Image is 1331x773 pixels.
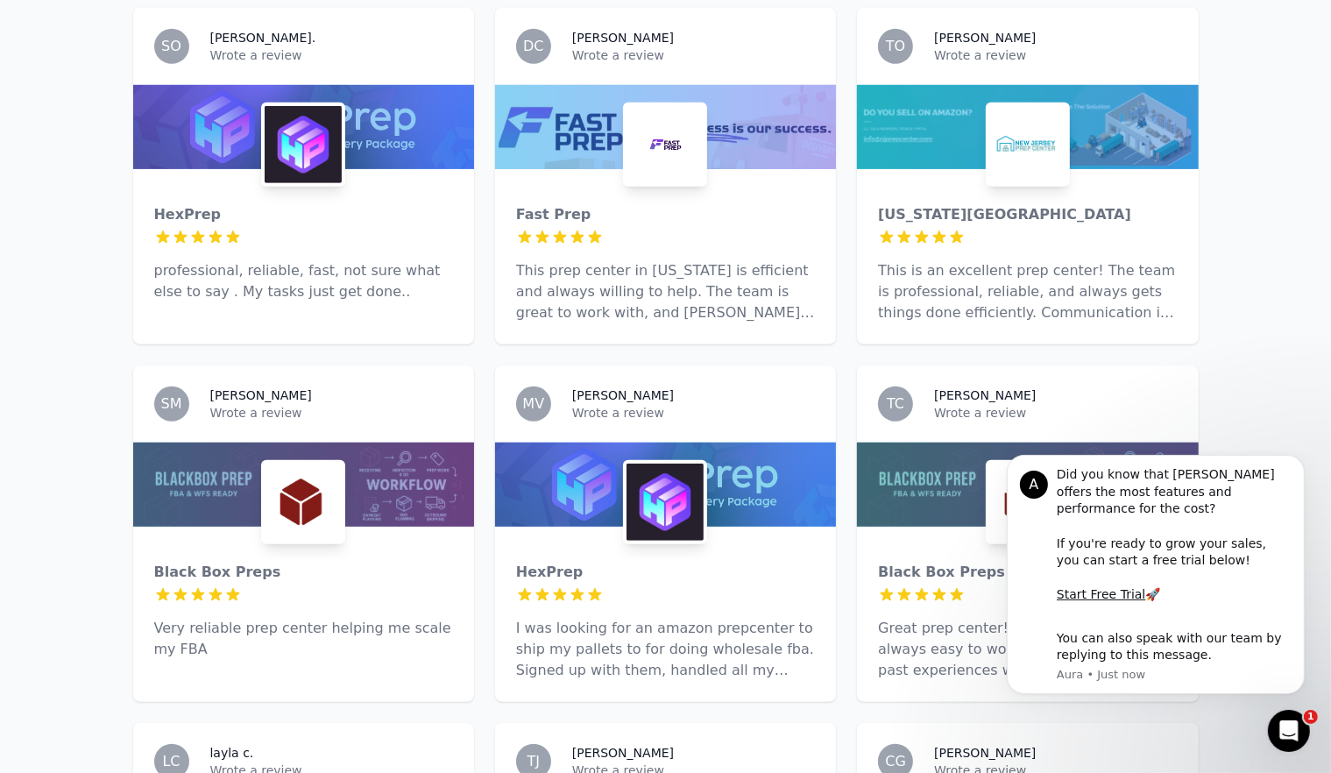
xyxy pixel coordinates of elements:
span: SM [161,397,182,411]
p: Very reliable prep center helping me scale my FBA [154,618,453,660]
h3: [PERSON_NAME] [934,386,1036,404]
div: Black Box Preps [154,562,453,583]
div: Fast Prep [516,204,815,225]
p: I was looking for an amazon prepcenter to ship my pallets to for doing wholesale fba. Signed up w... [516,618,815,681]
img: Fast Prep [627,106,704,183]
iframe: Intercom live chat [1268,710,1310,752]
span: MV [522,397,544,411]
img: HexPrep [265,106,342,183]
h3: [PERSON_NAME] [572,386,674,404]
p: Wrote a review [572,46,815,64]
span: TJ [527,755,541,769]
img: HexPrep [627,464,704,541]
span: LC [162,755,180,769]
h3: [PERSON_NAME] [934,29,1036,46]
img: Black Box Preps [265,464,342,541]
iframe: Intercom notifications message [981,450,1331,761]
a: SO[PERSON_NAME].Wrote a reviewHexPrepHexPrepprofessional, reliable, fast, not sure what else to s... [133,8,474,344]
p: This is an excellent prep center! The team is professional, reliable, and always gets things done... [878,260,1177,323]
h3: [PERSON_NAME]. [210,29,316,46]
a: SM[PERSON_NAME]Wrote a reviewBlack Box PrepsBlack Box PrepsVery reliable prep center helping me s... [133,365,474,702]
a: TO[PERSON_NAME]Wrote a reviewNew Jersey Prep Center[US_STATE][GEOGRAPHIC_DATA]This is an excellen... [857,8,1198,344]
span: SO [161,39,181,53]
h3: [PERSON_NAME] [572,29,674,46]
a: TC[PERSON_NAME]Wrote a reviewBlack Box PrepsBlack Box PrepsGreat prep center! Fast, reliable and ... [857,365,1198,702]
p: Wrote a review [210,46,453,64]
img: New Jersey Prep Center [989,106,1066,183]
span: TC [887,397,904,411]
p: This prep center in [US_STATE] is efficient and always willing to help. The team is great to work... [516,260,815,323]
p: Wrote a review [934,46,1177,64]
a: DC[PERSON_NAME]Wrote a reviewFast PrepFast PrepThis prep center in [US_STATE] is efficient and al... [495,8,836,344]
h3: layla c. [210,744,254,762]
div: Black Box Preps [878,562,1177,583]
span: CG [885,755,906,769]
div: [US_STATE][GEOGRAPHIC_DATA] [878,204,1177,225]
h3: [PERSON_NAME] [210,386,312,404]
h3: [PERSON_NAME] [934,744,1036,762]
span: 1 [1304,710,1318,724]
div: HexPrep [516,562,815,583]
p: professional, reliable, fast, not sure what else to say . My tasks just get done.. [154,260,453,302]
div: HexPrep [154,204,453,225]
p: Great prep center! Fast, reliable and always easy to work with compared to my past experiences wi... [878,618,1177,681]
span: DC [523,39,544,53]
p: Wrote a review [210,404,453,422]
span: TO [886,39,905,53]
p: Wrote a review [934,404,1177,422]
a: MV[PERSON_NAME]Wrote a reviewHexPrepHexPrepI was looking for an amazon prepcenter to ship my pall... [495,365,836,702]
p: Wrote a review [572,404,815,422]
h3: [PERSON_NAME] [572,744,674,762]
